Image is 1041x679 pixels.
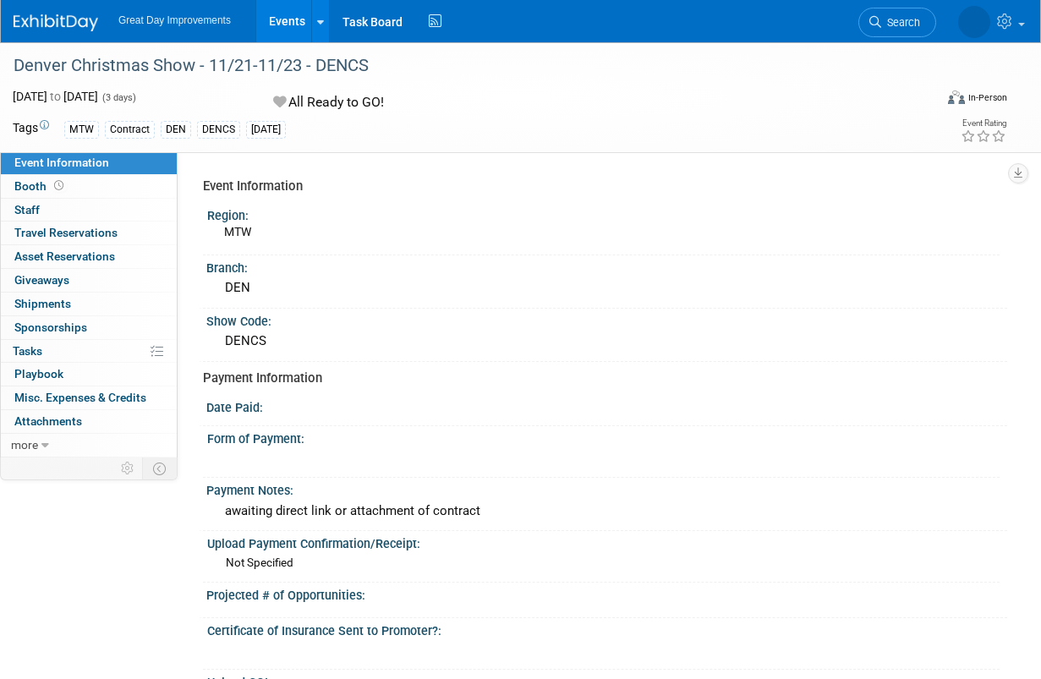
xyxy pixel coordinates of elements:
span: Misc. Expenses & Credits [14,391,146,404]
a: Giveaways [1,269,177,292]
a: Attachments [1,410,177,433]
div: In-Person [967,91,1007,104]
span: Tasks [13,344,42,358]
div: Branch: [206,255,1007,277]
span: Attachments [14,414,82,428]
span: Staff [14,203,40,216]
img: Format-Inperson.png [948,90,965,104]
div: DENCS [219,328,994,354]
a: Travel Reservations [1,222,177,244]
a: Search [858,8,936,37]
div: Event Rating [961,119,1006,128]
a: Booth [1,175,177,198]
span: Booth not reserved yet [51,179,67,192]
span: to [47,90,63,103]
td: Toggle Event Tabs [143,457,178,479]
a: Playbook [1,363,177,386]
div: Not Specified [226,555,994,571]
div: Payment Information [203,370,994,387]
span: MTW [224,225,251,238]
a: Event Information [1,151,177,174]
div: DEN [219,275,994,301]
div: Event Information [203,178,994,195]
span: Search [881,16,920,29]
span: Giveaways [14,273,69,287]
div: Payment Notes: [206,478,1007,499]
a: Misc. Expenses & Credits [1,386,177,409]
span: Playbook [14,367,63,381]
span: Booth [14,179,67,193]
div: DENCS [197,121,240,139]
div: Region: [207,203,1000,224]
td: Tags [13,119,49,139]
a: Staff [1,199,177,222]
div: Denver Christmas Show - 11/21-11/23 - DENCS [8,51,923,81]
div: Certificate of Insurance Sent to Promoter?: [207,618,1000,639]
img: Richard Stone [958,6,990,38]
img: ExhibitDay [14,14,98,31]
span: Sponsorships [14,320,87,334]
span: Great Day Improvements [118,14,231,26]
span: Asset Reservations [14,249,115,263]
span: more [11,438,38,452]
span: Travel Reservations [14,226,118,239]
span: Shipments [14,297,71,310]
div: Show Code: [206,309,1007,330]
div: [DATE] [246,121,286,139]
a: Tasks [1,340,177,363]
div: Upload Payment Confirmation/Receipt: [207,531,1000,552]
div: Event Format [863,88,1007,113]
div: Form of Payment: [207,426,1000,447]
span: (3 days) [101,92,136,103]
div: Contract [105,121,155,139]
span: Event Information [14,156,109,169]
div: DEN [161,121,191,139]
a: Sponsorships [1,316,177,339]
a: Shipments [1,293,177,315]
div: Projected # of Opportunities: [206,583,1007,604]
a: Asset Reservations [1,245,177,268]
span: [DATE] [DATE] [13,90,98,103]
a: more [1,434,177,457]
div: Date Paid: [206,395,1007,416]
div: All Ready to GO! [268,88,583,118]
td: Personalize Event Tab Strip [113,457,143,479]
div: awaiting direct link or attachment of contract [219,498,994,524]
div: MTW [64,121,99,139]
